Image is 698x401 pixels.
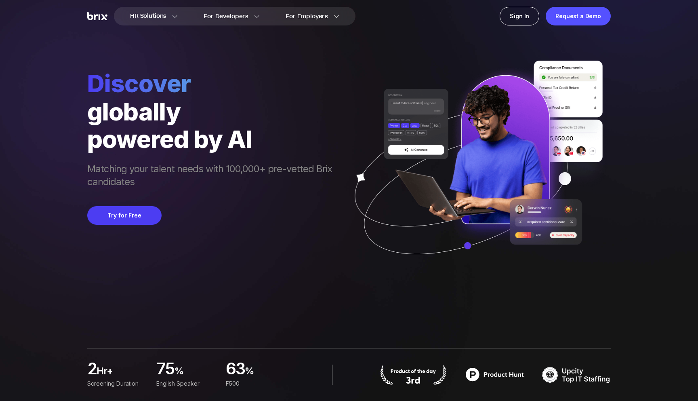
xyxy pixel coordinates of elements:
[156,361,174,378] span: 75
[87,206,162,225] button: Try for Free
[87,98,340,125] div: globally
[379,365,448,385] img: product hunt badge
[546,7,611,25] a: Request a Demo
[87,125,340,153] div: powered by AI
[174,365,216,381] span: %
[87,379,147,388] div: Screening duration
[87,361,97,378] span: 2
[87,163,340,190] span: Matching your talent needs with 100,000+ pre-vetted Brix candidates
[87,69,340,98] span: Discover
[156,379,216,388] div: English Speaker
[460,365,529,385] img: product hunt badge
[542,365,611,385] img: TOP IT STAFFING
[286,12,328,21] span: For Employers
[500,7,539,25] a: Sign In
[130,10,166,23] span: HR Solutions
[226,361,245,378] span: 63
[204,12,248,21] span: For Developers
[87,12,107,21] img: Brix Logo
[97,365,147,381] span: hr+
[226,379,285,388] div: F500
[245,365,285,381] span: %
[340,61,611,278] img: ai generate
